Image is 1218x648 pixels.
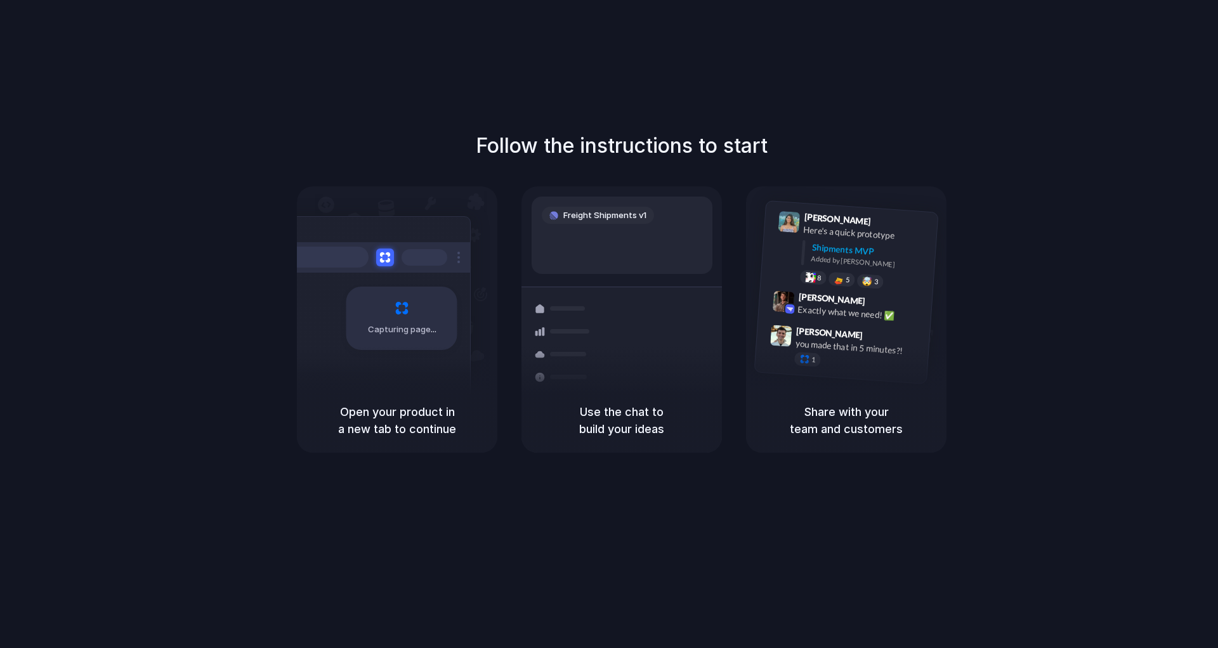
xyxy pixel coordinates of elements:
[862,276,873,286] div: 🤯
[811,241,929,262] div: Shipments MVP
[795,337,922,358] div: you made that in 5 minutes?!
[811,356,816,363] span: 1
[804,210,871,228] span: [PERSON_NAME]
[817,274,822,281] span: 8
[476,131,768,161] h1: Follow the instructions to start
[811,254,927,272] div: Added by [PERSON_NAME]
[875,216,901,231] span: 9:41 AM
[563,209,646,222] span: Freight Shipments v1
[796,323,863,342] span: [PERSON_NAME]
[761,403,931,437] h5: Share with your team and customers
[803,223,930,245] div: Here's a quick prototype
[312,403,482,437] h5: Open your product in a new tab to continue
[867,330,893,345] span: 9:47 AM
[537,403,707,437] h5: Use the chat to build your ideas
[368,323,438,336] span: Capturing page
[869,295,895,311] span: 9:42 AM
[798,290,865,308] span: [PERSON_NAME]
[797,302,924,324] div: Exactly what we need! ✅
[846,276,850,283] span: 5
[874,278,879,285] span: 3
